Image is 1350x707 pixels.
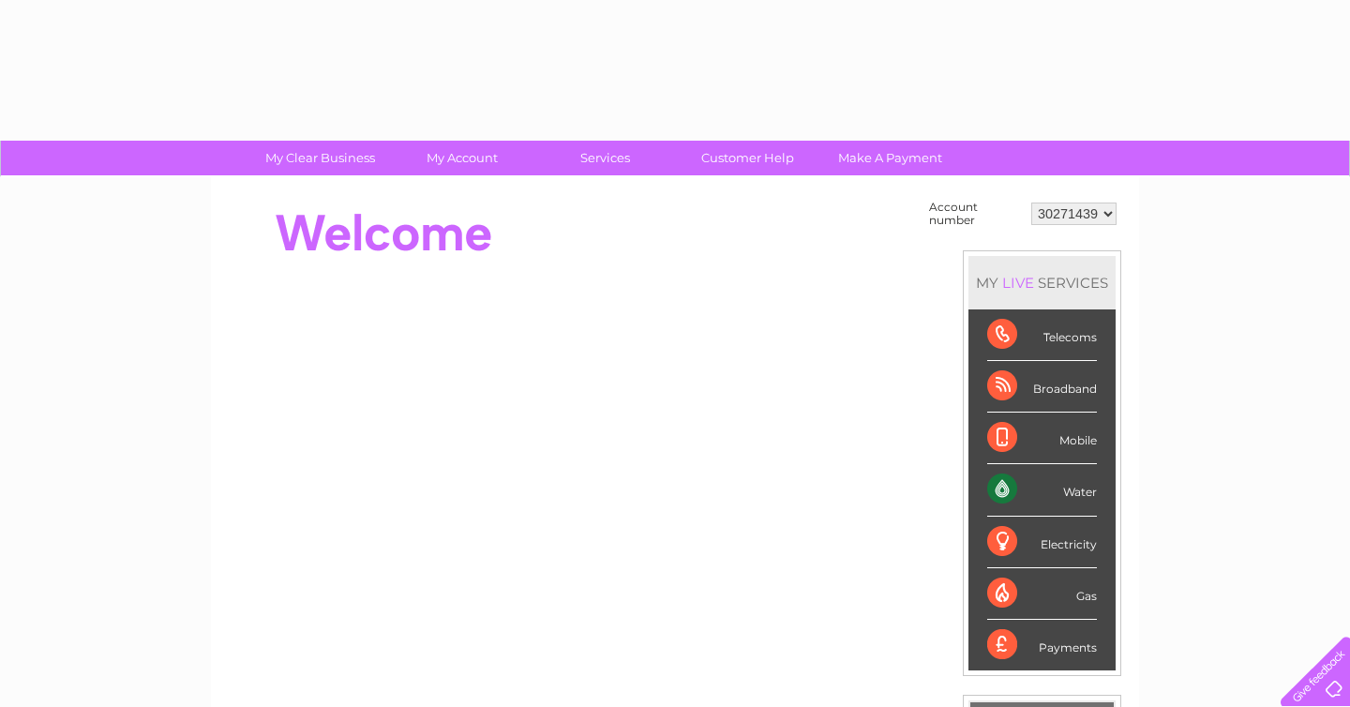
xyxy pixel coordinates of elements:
[987,309,1097,361] div: Telecoms
[987,517,1097,568] div: Electricity
[987,620,1097,670] div: Payments
[968,256,1116,309] div: MY SERVICES
[987,361,1097,413] div: Broadband
[987,413,1097,464] div: Mobile
[243,141,397,175] a: My Clear Business
[987,568,1097,620] div: Gas
[924,196,1027,232] td: Account number
[813,141,967,175] a: Make A Payment
[528,141,682,175] a: Services
[385,141,540,175] a: My Account
[670,141,825,175] a: Customer Help
[987,464,1097,516] div: Water
[998,274,1038,292] div: LIVE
